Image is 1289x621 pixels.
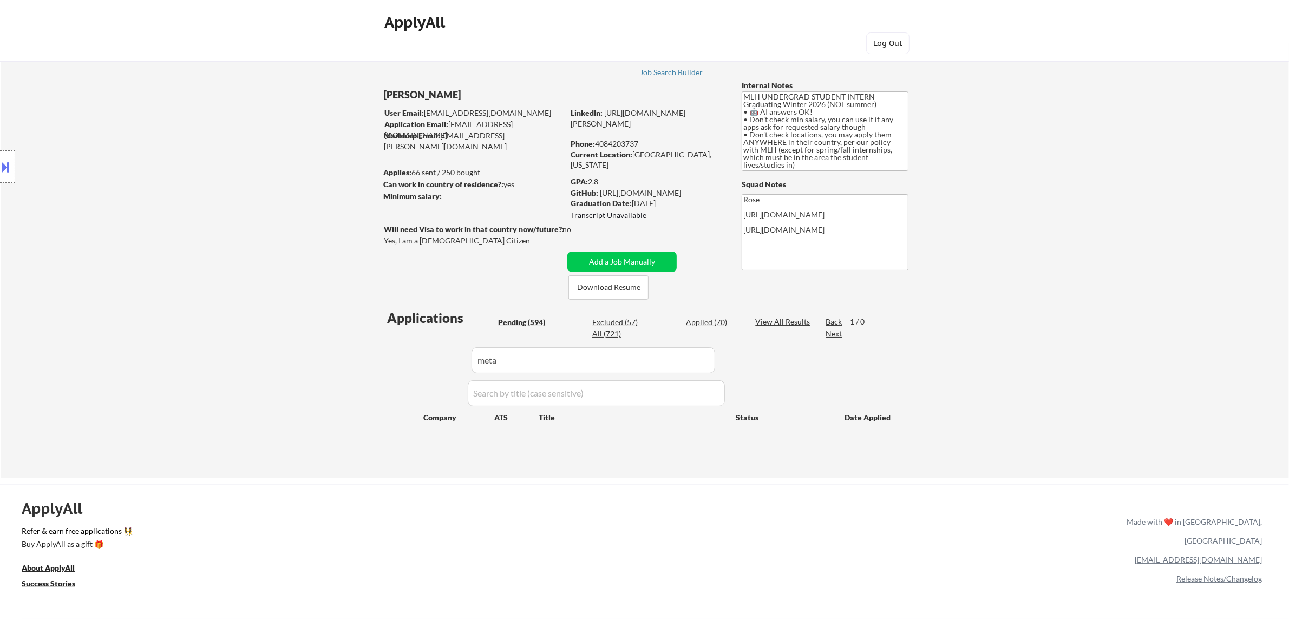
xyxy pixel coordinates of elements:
[22,539,130,552] a: Buy ApplyAll as a gift 🎁
[384,235,567,246] div: Yes, I am a [DEMOGRAPHIC_DATA] Citizen
[592,317,646,328] div: Excluded (57)
[387,312,494,325] div: Applications
[826,316,843,327] div: Back
[384,120,448,129] strong: Application Email:
[742,179,908,190] div: Squad Notes
[384,131,440,140] strong: Mailslurp Email:
[468,380,725,406] input: Search by title (case sensitive)
[423,412,494,423] div: Company
[736,407,829,427] div: Status
[384,108,424,117] strong: User Email:
[571,176,725,187] div: 2.8
[539,412,725,423] div: Title
[383,167,564,178] div: 66 sent / 250 bought
[22,578,90,592] a: Success Stories
[568,275,649,300] button: Download Resume
[384,13,448,31] div: ApplyAll
[571,138,724,149] div: 4084203737
[640,69,703,76] div: Job Search Builder
[383,191,442,201] strong: Minimum salary:
[384,108,564,118] div: [EMAIL_ADDRESS][DOMAIN_NAME]
[383,168,411,177] strong: Applies:
[498,317,552,328] div: Pending (594)
[22,563,90,576] a: About ApplyAll
[755,316,813,327] div: View All Results
[826,328,843,339] div: Next
[383,179,560,190] div: yes
[571,139,595,148] strong: Phone:
[22,563,75,572] u: About ApplyAll
[384,130,564,151] div: [EMAIL_ADDRESS][PERSON_NAME][DOMAIN_NAME]
[686,317,740,328] div: Applied (70)
[1135,555,1262,564] a: [EMAIL_ADDRESS][DOMAIN_NAME]
[22,527,900,539] a: Refer & earn free applications 👯‍♀️
[384,224,564,234] strong: Will need Visa to work in that country now/future?:
[571,150,632,159] strong: Current Location:
[1122,512,1262,550] div: Made with ❤️ in [GEOGRAPHIC_DATA], [GEOGRAPHIC_DATA]
[22,540,130,548] div: Buy ApplyAll as a gift 🎁
[494,412,539,423] div: ATS
[571,188,598,197] strong: GitHub:
[571,108,603,117] strong: LinkedIn:
[567,252,677,272] button: Add a Job Manually
[384,88,606,102] div: [PERSON_NAME]
[562,224,593,235] div: no
[571,198,724,209] div: [DATE]
[850,316,875,327] div: 1 / 0
[472,347,715,373] input: Search by company (case sensitive)
[22,579,75,588] u: Success Stories
[742,80,908,91] div: Internal Notes
[571,177,588,186] strong: GPA:
[571,149,724,170] div: [GEOGRAPHIC_DATA], [US_STATE]
[571,199,632,208] strong: Graduation Date:
[571,108,685,128] a: [URL][DOMAIN_NAME][PERSON_NAME]
[845,412,892,423] div: Date Applied
[384,119,564,140] div: [EMAIL_ADDRESS][DOMAIN_NAME]
[592,328,646,339] div: All (721)
[22,499,95,518] div: ApplyAll
[640,68,703,79] a: Job Search Builder
[1176,574,1262,583] a: Release Notes/Changelog
[383,180,503,189] strong: Can work in country of residence?:
[866,32,910,54] button: Log Out
[600,188,681,197] a: [URL][DOMAIN_NAME]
